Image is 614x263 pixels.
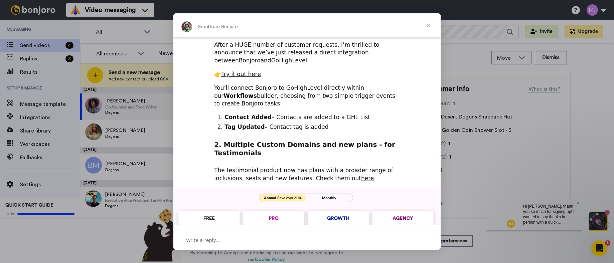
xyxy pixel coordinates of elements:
img: mute-white.svg [21,21,29,29]
div: You’ll connect Bonjoro to GoHighLevel directly within our builder, choosing from two simple trigg... [214,84,400,108]
b: Contact Added [224,114,272,120]
span: Hi [PERSON_NAME], thank you so much for signing up! I wanted to say thanks in person with a quick... [37,6,89,74]
a: Try it out here [221,71,261,77]
img: Profile image for Grant [181,21,192,32]
div: The testimonial product now has plans with a broader range of inclusions, seats and new features.... [214,167,400,183]
div: Open conversation and reply [173,231,441,250]
span: Grant [197,24,210,29]
div: 👉 [214,70,400,78]
span: Close [417,13,441,37]
a: Bonjoro [239,57,261,64]
div: After a HUGE number of customer requests, I’m thrilled to announce that we’ve just released a dir... [214,33,400,65]
a: here [361,175,374,182]
b: Tag Updated [224,123,265,130]
img: c638375f-eacb-431c-9714-bd8d08f708a7-1584310529.jpg [1,1,19,19]
h2: 2. Multiple Custom Domains and new plans - for Testimonials [214,140,400,161]
li: – Contacts are added to a GHL List [224,113,400,121]
span: Write a reply… [186,236,221,245]
b: Workflows [223,92,257,99]
li: – Contact tag is added [224,123,400,131]
span: from Bonjoro [210,24,238,29]
a: GoHighLevel [271,57,307,64]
